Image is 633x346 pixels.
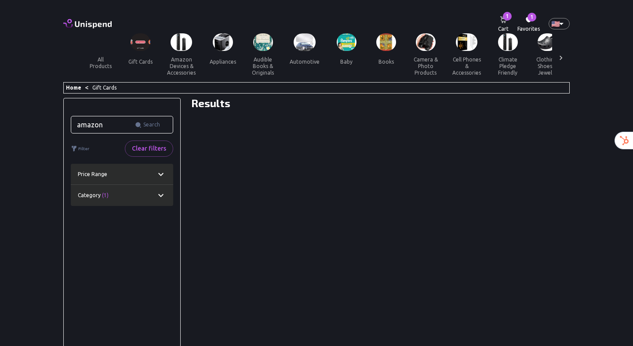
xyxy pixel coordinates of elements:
[191,98,230,108] p: Results
[92,85,116,90] a: Gift Cards
[488,51,527,81] button: climate pledge friendly
[445,51,488,81] button: cell phones & accessories
[78,145,89,152] p: Filter
[327,51,366,72] button: baby
[71,185,173,206] div: Category (1)
[66,85,81,90] a: Home
[63,82,570,94] div: <
[131,118,164,132] button: Search
[538,33,557,51] img: Clothing, Shoes & Jewelry
[527,13,536,22] span: 1
[549,18,570,29] div: 🇺🇸
[416,33,436,51] img: Camera & Photo Products
[131,33,150,51] img: Gift Cards
[102,192,109,198] span: (1)
[171,33,192,51] img: Amazon Devices & Accessories
[503,12,512,21] span: 1
[120,51,160,72] button: gift cards
[71,164,173,185] div: Price range
[160,51,203,81] button: amazon devices & accessories
[294,33,316,51] img: Automotive
[376,33,396,51] img: Books
[125,141,173,157] button: Clear filters
[143,120,160,129] span: Search
[551,18,556,29] p: 🇺🇸
[78,170,107,178] p: Price range
[203,51,243,72] button: appliances
[498,25,509,33] span: Cart
[91,33,111,51] img: ALL PRODUCTS
[253,33,273,51] img: Audible Books & Originals
[527,51,567,81] button: clothing, shoes & jewelry
[81,51,120,75] button: all products
[78,191,109,199] p: Category
[283,51,327,72] button: automotive
[517,25,540,33] span: Favorites
[456,33,477,51] img: Cell Phones & Accessories
[406,51,445,81] button: camera & photo products
[498,33,518,51] img: Climate Pledge Friendly
[213,33,233,51] img: Appliances
[337,33,357,51] img: Baby
[366,51,406,72] button: books
[243,51,283,81] button: audible books & originals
